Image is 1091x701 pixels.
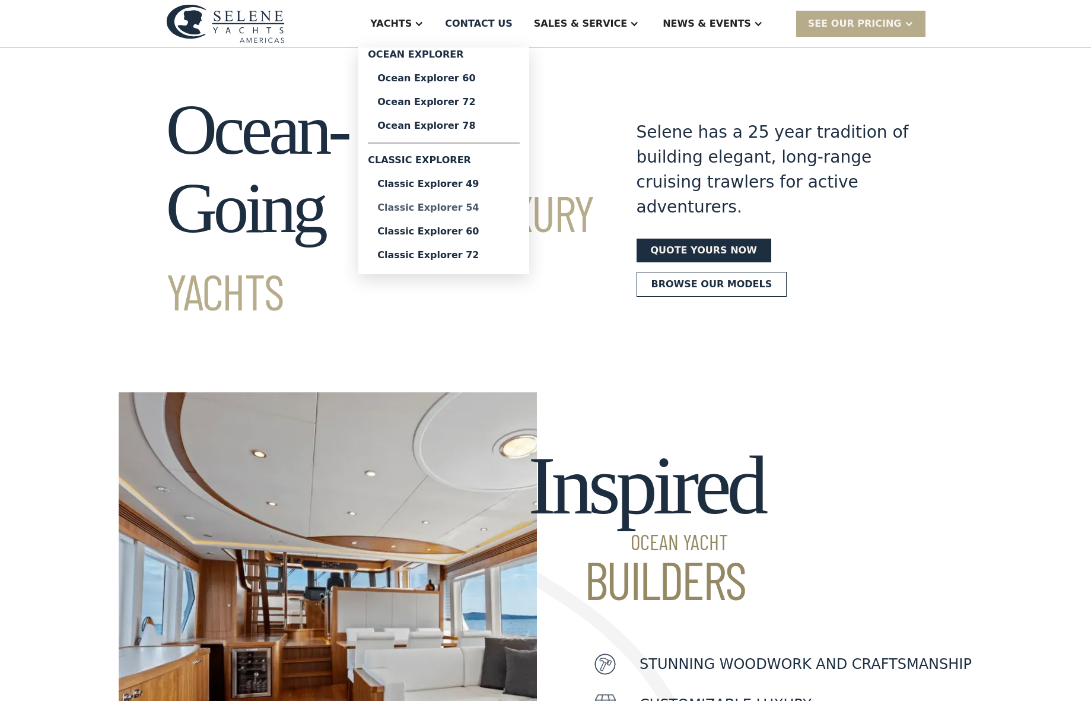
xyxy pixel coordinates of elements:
[370,17,412,31] div: Yachts
[528,440,764,606] h2: Inspired
[377,203,510,212] div: Classic Explorer 54
[663,17,751,31] div: News & EVENTS
[368,114,520,138] a: Ocean Explorer 78
[528,553,764,606] span: Builders
[377,97,510,107] div: Ocean Explorer 72
[368,90,520,114] a: Ocean Explorer 72
[637,120,909,220] div: Selene has a 25 year tradition of building elegant, long-range cruising trawlers for active adven...
[377,121,510,131] div: Ocean Explorer 78
[528,531,764,553] span: Ocean Yacht
[637,272,787,297] a: Browse our models
[377,250,510,260] div: Classic Explorer 72
[808,17,902,31] div: SEE Our Pricing
[796,11,925,36] div: SEE Our Pricing
[637,239,771,262] a: Quote yours now
[166,4,285,43] img: logo
[368,196,520,220] a: Classic Explorer 54
[534,17,627,31] div: Sales & Service
[368,243,520,267] a: Classic Explorer 72
[377,74,510,83] div: Ocean Explorer 60
[368,172,520,196] a: Classic Explorer 49
[445,17,513,31] div: Contact US
[640,654,972,675] p: Stunning woodwork and craftsmanship
[377,179,510,189] div: Classic Explorer 49
[166,91,594,326] h1: Ocean-Going
[377,227,510,236] div: Classic Explorer 60
[368,47,520,66] div: Ocean Explorer
[368,148,520,172] div: Classic Explorer
[368,66,520,90] a: Ocean Explorer 60
[358,47,529,274] nav: Yachts
[368,220,520,243] a: Classic Explorer 60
